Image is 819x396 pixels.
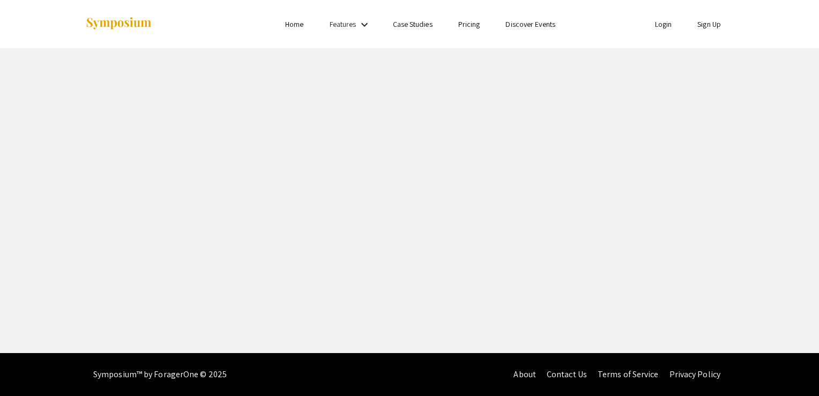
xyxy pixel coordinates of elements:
a: Case Studies [393,19,433,29]
a: Home [285,19,303,29]
a: Discover Events [505,19,555,29]
div: Symposium™ by ForagerOne © 2025 [93,353,227,396]
mat-icon: Expand Features list [358,18,371,31]
a: Sign Up [697,19,721,29]
img: Symposium by ForagerOne [85,17,152,31]
a: About [513,369,536,380]
a: Login [655,19,672,29]
a: Contact Us [547,369,587,380]
a: Terms of Service [598,369,659,380]
a: Features [330,19,356,29]
a: Pricing [458,19,480,29]
a: Privacy Policy [669,369,720,380]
